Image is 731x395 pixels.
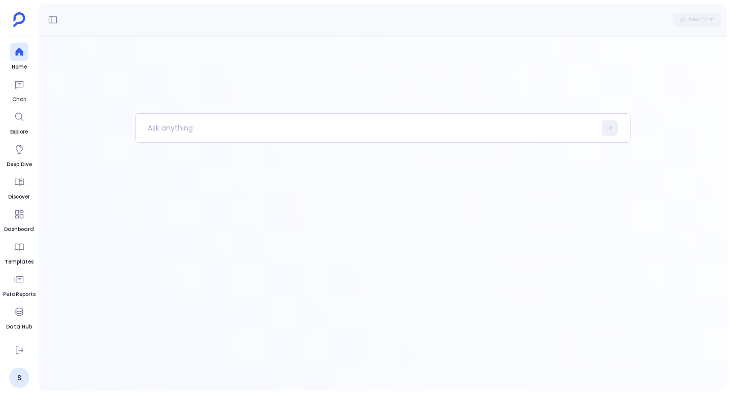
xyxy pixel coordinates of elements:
a: Discover [8,173,30,201]
span: Dashboard [4,225,34,234]
a: Deep Dive [7,140,32,169]
a: Dashboard [4,205,34,234]
img: petavue logo [13,12,25,27]
a: Settings [8,335,31,364]
span: Chat [10,95,28,104]
a: Data Hub [6,303,32,331]
span: Discover [8,193,30,201]
span: Templates [5,258,34,266]
a: Home [10,43,28,71]
span: PetaReports [3,290,36,299]
span: Explore [10,128,28,136]
a: Chat [10,75,28,104]
span: Home [10,63,28,71]
a: S [9,368,29,388]
a: Explore [10,108,28,136]
span: Data Hub [6,323,32,331]
a: PetaReports [3,270,36,299]
a: Templates [5,238,34,266]
span: Deep Dive [7,160,32,169]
